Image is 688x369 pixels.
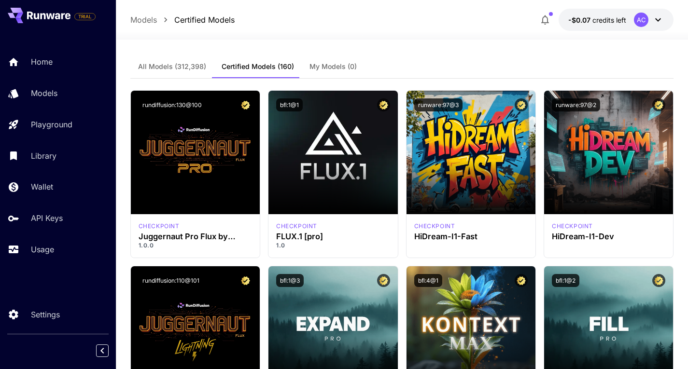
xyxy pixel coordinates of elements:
[414,232,528,241] h3: HiDream-I1-Fast
[74,11,96,22] span: Add your payment card to enable full platform functionality.
[552,274,579,287] button: bfl:1@2
[414,222,455,231] p: checkpoint
[414,98,463,111] button: runware:97@3
[31,212,63,224] p: API Keys
[276,274,304,287] button: bfl:1@3
[568,15,626,25] div: -$0.0707
[515,98,528,111] button: Certified Model – Vetted for best performance and includes a commercial license.
[552,232,665,241] h3: HiDream-I1-Dev
[276,222,317,231] div: fluxpro
[96,344,109,357] button: Collapse sidebar
[31,181,53,192] p: Wallet
[174,14,235,26] a: Certified Models
[276,222,317,231] p: checkpoint
[414,274,442,287] button: bfl:4@1
[559,9,674,31] button: -$0.0707AC
[239,274,252,287] button: Certified Model – Vetted for best performance and includes a commercial license.
[31,56,53,68] p: Home
[31,87,57,99] p: Models
[139,232,252,241] h3: Juggernaut Pro Flux by RunDiffusion
[377,98,390,111] button: Certified Model – Vetted for best performance and includes a commercial license.
[31,244,54,255] p: Usage
[222,62,294,71] span: Certified Models (160)
[139,98,206,111] button: rundiffusion:130@100
[377,274,390,287] button: Certified Model – Vetted for best performance and includes a commercial license.
[75,13,95,20] span: TRIAL
[309,62,357,71] span: My Models (0)
[414,222,455,231] div: HiDream Fast
[652,274,665,287] button: Certified Model – Vetted for best performance and includes a commercial license.
[652,98,665,111] button: Certified Model – Vetted for best performance and includes a commercial license.
[138,62,206,71] span: All Models (312,398)
[568,16,592,24] span: -$0.07
[130,14,235,26] nav: breadcrumb
[139,222,180,231] div: FLUX.1 D
[31,309,60,320] p: Settings
[139,274,203,287] button: rundiffusion:110@101
[31,150,56,162] p: Library
[31,119,72,130] p: Playground
[276,98,303,111] button: bfl:1@1
[239,98,252,111] button: Certified Model – Vetted for best performance and includes a commercial license.
[552,222,593,231] div: HiDream Dev
[552,222,593,231] p: checkpoint
[515,274,528,287] button: Certified Model – Vetted for best performance and includes a commercial license.
[276,241,390,250] p: 1.0
[276,232,390,241] h3: FLUX.1 [pro]
[130,14,157,26] a: Models
[139,241,252,250] p: 1.0.0
[592,16,626,24] span: credits left
[552,98,600,111] button: runware:97@2
[139,222,180,231] p: checkpoint
[634,13,648,27] div: AC
[103,342,116,359] div: Collapse sidebar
